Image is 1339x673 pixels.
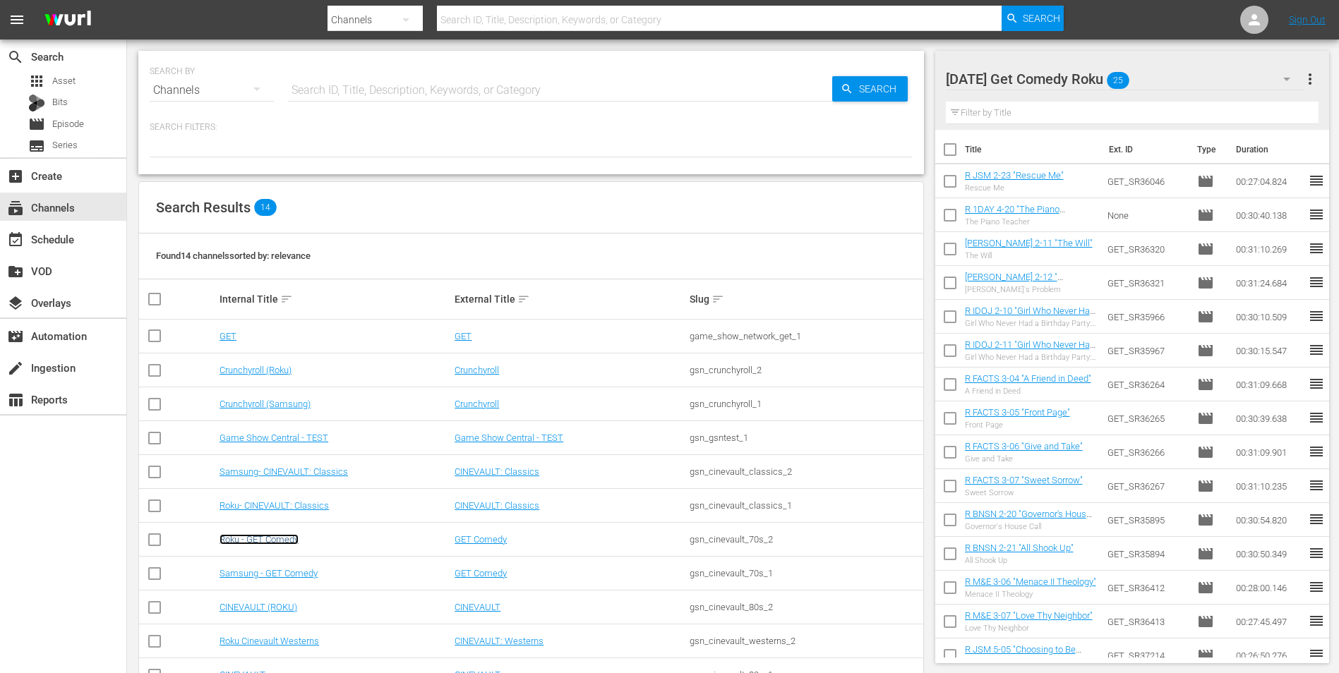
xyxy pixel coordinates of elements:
td: 00:26:50.276 [1230,638,1308,672]
td: GET_SR36320 [1102,232,1191,266]
div: A Friend in Deed [965,387,1091,396]
span: Episode [1197,308,1214,325]
span: Asset [28,73,45,90]
span: Episode [1197,410,1214,427]
td: 00:27:45.497 [1230,605,1308,638]
td: 00:30:54.820 [1230,503,1308,537]
button: Search [1002,6,1064,31]
span: reorder [1308,308,1325,325]
td: GET_SR35894 [1102,537,1191,571]
a: R BNSN 2-20 "Governor's House Call" [965,509,1092,530]
span: sort [517,293,530,305]
span: reorder [1308,578,1325,595]
span: Search [853,76,908,102]
a: Roku Cinevault Westerns [220,636,319,646]
a: R FACTS 3-04 "A Friend in Deed" [965,373,1091,384]
p: Search Filters: [150,121,913,133]
a: R BNSN 2-21 "All Shook Up" [965,542,1074,553]
span: Series [52,138,78,152]
a: GET Comedy [455,568,507,578]
span: Bits [52,95,68,109]
div: [PERSON_NAME]'s Problem [965,285,1097,294]
span: VOD [7,263,24,280]
th: Type [1189,130,1227,169]
a: GET [220,331,236,341]
a: Crunchyroll [455,365,499,375]
div: Internal Title [220,291,450,308]
td: GET_SR36264 [1102,368,1191,401]
a: CINEVAULT: Westerns [455,636,544,646]
td: GET_SR36413 [1102,605,1191,638]
td: None [1102,198,1191,232]
span: reorder [1308,545,1325,562]
td: 00:31:24.684 [1230,266,1308,300]
span: Found 14 channels sorted by: relevance [156,250,311,261]
span: reorder [1308,477,1325,494]
a: Samsung - GET Comedy [220,568,318,578]
a: Game Show Central - TEST [220,432,328,443]
a: R JSM 2-23 "Rescue Me" [965,170,1064,181]
div: gsn_cinevault_classics_2 [690,466,920,477]
div: Channels [150,71,274,110]
td: 00:30:15.547 [1230,334,1308,368]
td: 00:31:09.668 [1230,368,1308,401]
span: reorder [1308,206,1325,223]
div: gsn_crunchyroll_2 [690,365,920,375]
td: 00:31:09.901 [1230,435,1308,469]
a: GET Comedy [455,534,507,545]
span: Episode [1197,342,1214,359]
img: ans4CAIJ8jUAAAAAAAAAAAAAAAAAAAAAAAAgQb4GAAAAAAAAAAAAAAAAAAAAAAAAJMjXAAAAAAAAAAAAAAAAAAAAAAAAgAT5G... [34,4,102,37]
span: reorder [1308,511,1325,528]
span: Channels [7,200,24,217]
a: R FACTS 3-07 "Sweet Sorrow" [965,475,1083,485]
td: GET_SR36321 [1102,266,1191,300]
div: External Title [455,291,685,308]
span: reorder [1308,172,1325,189]
td: GET_SR36266 [1102,435,1191,469]
span: menu [8,11,25,28]
div: Menace II Theology [965,590,1096,599]
a: Samsung- CINEVAULT: Classics [220,466,348,477]
span: Episode [1197,207,1214,224]
a: GET [455,331,472,341]
a: R M&E 3-07 "Love Thy Neighbor" [965,610,1093,621]
span: Search Results [156,199,251,216]
div: The Piano Teacher [965,217,1097,226]
td: 00:31:10.269 [1230,232,1308,266]
div: Girl Who Never Had a Birthday Party: Part 1 [965,319,1097,328]
div: Give and Take [965,454,1083,463]
span: Search [7,49,24,66]
a: R IDOJ 2-11 "Girl Who Never Had a Birthday Party: Part 2" [965,339,1095,360]
td: 00:30:50.349 [1230,537,1308,571]
div: Slug [690,291,920,308]
span: Episode [1197,579,1214,596]
span: reorder [1308,240,1325,257]
div: Bits [28,95,45,111]
th: Duration [1227,130,1312,169]
span: sort [280,293,293,305]
span: more_vert [1302,71,1319,87]
a: R FACTS 3-05 "Front Page" [965,407,1070,418]
td: GET_SR35966 [1102,300,1191,334]
td: 00:31:10.235 [1230,469,1308,503]
td: GET_SR36412 [1102,571,1191,605]
span: Episode [1197,274,1214,291]
span: Episode [1197,478,1214,495]
a: R IDOJ 2-10 "Girl Who Never Had a Birthday Party: Part 1" [965,305,1095,327]
span: Ingestion [7,360,24,377]
span: sort [711,293,724,305]
div: gsn_cinevault_70s_1 [690,568,920,578]
a: Crunchyroll (Roku) [220,365,292,375]
a: R 1DAY 4-20 "The Piano Teacher" [965,204,1065,225]
span: Episode [1197,241,1214,257]
td: GET_SR37214 [1102,638,1191,672]
a: Crunchyroll [455,399,499,409]
td: GET_SR36046 [1102,164,1191,198]
div: gsn_crunchyroll_1 [690,399,920,409]
span: reorder [1308,646,1325,663]
a: Sign Out [1289,14,1326,25]
a: R FACTS 3-06 "Give and Take" [965,441,1083,451]
td: GET_SR35895 [1102,503,1191,537]
span: Episode [1197,511,1214,528]
span: Episode [1197,545,1214,562]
